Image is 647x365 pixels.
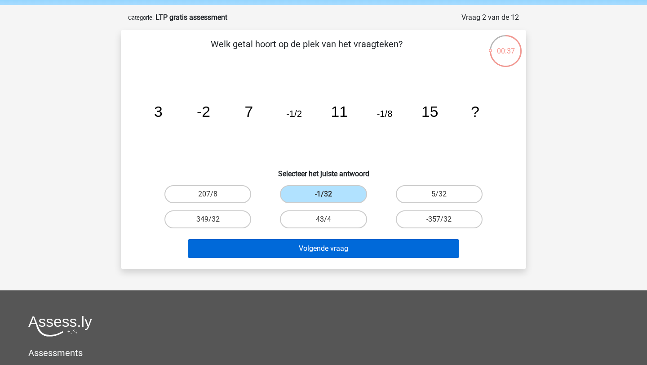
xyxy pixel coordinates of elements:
strong: LTP gratis assessment [155,13,227,22]
p: Welk getal hoort op de plek van het vraagteken? [135,37,478,64]
tspan: 7 [244,103,253,120]
label: 5/32 [396,185,483,203]
tspan: -2 [197,103,210,120]
h5: Assessments [28,347,619,358]
label: -357/32 [396,210,483,228]
small: Categorie: [128,14,154,21]
img: Assessly logo [28,316,92,337]
tspan: -1/8 [377,109,393,119]
h6: Selecteer het juiste antwoord [135,162,512,178]
tspan: ? [471,103,479,120]
label: -1/32 [280,185,367,203]
label: 207/8 [164,185,251,203]
div: 00:37 [489,34,523,57]
tspan: 15 [421,103,438,120]
label: 349/32 [164,210,251,228]
tspan: 3 [154,103,163,120]
tspan: 11 [331,103,348,120]
div: Vraag 2 van de 12 [461,12,519,23]
label: 43/4 [280,210,367,228]
button: Volgende vraag [188,239,460,258]
tspan: -1/2 [286,109,302,119]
